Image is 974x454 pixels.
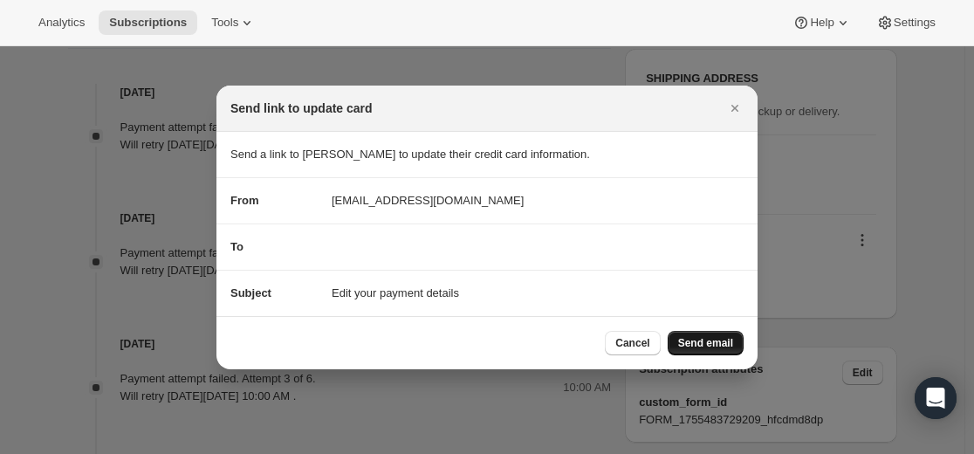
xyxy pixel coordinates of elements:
p: Send a link to [PERSON_NAME] to update their credit card information. [230,146,744,163]
span: [EMAIL_ADDRESS][DOMAIN_NAME] [332,192,524,210]
button: Subscriptions [99,10,197,35]
button: Settings [866,10,946,35]
h2: Send link to update card [230,100,373,117]
span: Cancel [615,336,649,350]
span: Send email [678,336,733,350]
span: To [230,240,243,253]
span: Analytics [38,16,85,30]
span: Tools [211,16,238,30]
button: Analytics [28,10,95,35]
span: Settings [894,16,936,30]
span: From [230,194,259,207]
button: Tools [201,10,266,35]
button: Send email [668,331,744,355]
span: Subscriptions [109,16,187,30]
span: Subject [230,286,271,299]
button: Close [723,96,747,120]
button: Cancel [605,331,660,355]
span: Edit your payment details [332,285,459,302]
span: Help [810,16,833,30]
button: Help [782,10,861,35]
div: Open Intercom Messenger [915,377,957,419]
